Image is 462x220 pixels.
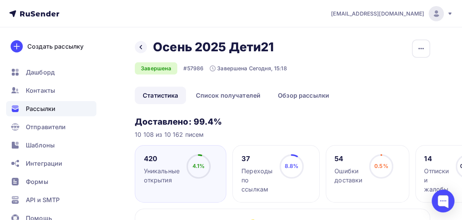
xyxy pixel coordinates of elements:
[144,166,180,185] div: Уникальные открытия
[26,159,62,168] span: Интеграции
[6,138,96,153] a: Шаблоны
[6,101,96,116] a: Рассылки
[135,87,186,104] a: Статистика
[183,65,203,72] div: #57986
[331,6,453,21] a: [EMAIL_ADDRESS][DOMAIN_NAME]
[188,87,268,104] a: Список получателей
[241,166,273,194] div: Переходы по ссылкам
[6,119,96,135] a: Отправители
[285,163,299,169] span: 8.8%
[334,154,362,163] div: 54
[424,166,449,194] div: Отписки и жалобы
[241,154,273,163] div: 37
[26,141,55,150] span: Шаблоны
[6,174,96,189] a: Формы
[334,166,362,185] div: Ошибки доставки
[26,177,48,186] span: Формы
[144,154,180,163] div: 420
[135,130,430,139] div: 10 108 из 10 162 писем
[270,87,337,104] a: Обзор рассылки
[26,104,55,113] span: Рассылки
[135,116,430,127] h3: Доставлено: 99.4%
[374,163,388,169] span: 0.5%
[153,40,274,55] h2: Осень 2025 Дети21
[331,10,424,17] span: [EMAIL_ADDRESS][DOMAIN_NAME]
[26,86,55,95] span: Контакты
[192,163,205,169] span: 4.1%
[424,154,449,163] div: 14
[26,122,66,131] span: Отправители
[26,195,60,204] span: API и SMTP
[27,42,84,51] div: Создать рассылку
[135,62,177,74] div: Завершена
[26,68,55,77] span: Дашборд
[6,83,96,98] a: Контакты
[6,65,96,80] a: Дашборд
[210,65,287,72] div: Завершена Сегодня, 15:18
